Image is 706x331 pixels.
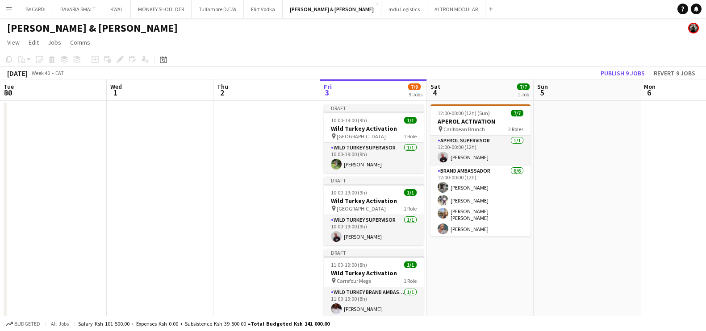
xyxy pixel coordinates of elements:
app-job-card: Draft10:00-19:00 (9h)1/1Wild Turkey Activation [GEOGRAPHIC_DATA]1 RoleWild Turkey Supervisor1/110... [324,104,424,173]
span: 11:00-19:00 (8h) [331,261,367,268]
button: Tullamore D.E.W [192,0,244,18]
span: Carrefour Mega [337,277,372,284]
span: 30 [2,87,14,98]
span: [GEOGRAPHIC_DATA] [337,133,386,140]
div: Salary Ksh 101 500.00 + Expenses Ksh 0.00 + Subsistence Ksh 39 500.00 = [78,320,330,327]
div: Draft [324,177,424,184]
span: 1/1 [404,189,417,196]
span: 12:00-00:00 (12h) (Sun) [438,110,490,116]
span: [GEOGRAPHIC_DATA] [337,205,386,212]
span: Budgeted [14,321,40,327]
button: Publish 9 jobs [597,67,648,79]
span: Tue [4,83,14,91]
button: Indu Logistics [381,0,427,18]
span: Edit [29,38,39,46]
app-job-card: Draft10:00-19:00 (9h)1/1Wild Turkey Activation [GEOGRAPHIC_DATA]1 RoleWild Turkey Supervisor1/110... [324,177,424,245]
span: 7/7 [517,83,530,90]
span: All jobs [49,320,71,327]
div: 9 Jobs [409,91,422,98]
a: View [4,37,23,48]
app-job-card: Draft11:00-19:00 (8h)1/1Wild Turkey Activation Carrefour Mega1 RoleWild Turkey Brand Ambassador1/... [324,249,424,318]
span: Jobs [48,38,61,46]
span: 10:00-19:00 (9h) [331,189,367,196]
app-card-role: Wild Turkey Supervisor1/110:00-19:00 (9h)[PERSON_NAME] [324,143,424,173]
button: [PERSON_NAME] & [PERSON_NAME] [283,0,381,18]
h3: Wild Turkey Activation [324,269,424,277]
div: Draft [324,249,424,256]
span: Fri [324,83,332,91]
span: Total Budgeted Ksh 141 000.00 [251,320,330,327]
span: Sat [430,83,440,91]
app-job-card: 12:00-00:00 (12h) (Sun)7/7APEROL ACTIVATION Caribbean Brunch2 RolesAPEROL SUPERVISOR1/112:00-00:0... [430,104,531,236]
app-card-role: Wild Turkey Brand Ambassador1/111:00-19:00 (8h)[PERSON_NAME] [324,287,424,318]
a: Comms [67,37,94,48]
span: Thu [217,83,228,91]
span: 1 Role [404,133,417,140]
button: ALTRON MODULAR [427,0,485,18]
span: Week 40 [29,70,52,76]
div: 1 Job [518,91,529,98]
span: 1 Role [404,277,417,284]
h3: APEROL ACTIVATION [430,117,531,125]
app-card-role: Brand Ambassador6/612:00-00:00 (12h)[PERSON_NAME][PERSON_NAME][PERSON_NAME] [PERSON_NAME][PERSON_... [430,166,531,264]
span: 1 Role [404,205,417,212]
app-card-role: APEROL SUPERVISOR1/112:00-00:00 (12h)[PERSON_NAME] [430,136,531,166]
span: 4 [429,87,440,98]
span: 1/1 [404,117,417,124]
button: BACARDI [18,0,53,18]
h3: Wild Turkey Activation [324,124,424,132]
span: Mon [644,83,656,91]
span: 7/9 [408,83,421,90]
span: Sun [537,83,548,91]
button: Revert 9 jobs [650,67,699,79]
span: 2 [216,87,228,98]
span: 2 Roles [508,126,523,132]
span: Comms [70,38,90,46]
app-user-avatar: simon yonni [688,23,699,33]
div: Draft [324,104,424,112]
span: Caribbean Brunch [443,126,485,132]
h1: [PERSON_NAME] & [PERSON_NAME] [7,21,178,35]
span: 10:00-19:00 (9h) [331,117,367,124]
a: Jobs [44,37,65,48]
span: 3 [322,87,332,98]
span: 5 [536,87,548,98]
app-card-role: Wild Turkey Supervisor1/110:00-19:00 (9h)[PERSON_NAME] [324,215,424,245]
span: 1 [109,87,122,98]
button: KWAL [103,0,131,18]
button: BAVARIA SMALT [53,0,103,18]
span: Wed [110,83,122,91]
button: Budgeted [4,319,42,329]
div: EAT [55,70,64,76]
button: MONKEY SHOULDER [131,0,192,18]
span: 1/1 [404,261,417,268]
span: 7/7 [511,110,523,116]
span: View [7,38,20,46]
button: Flirt Vodka [244,0,283,18]
a: Edit [25,37,42,48]
span: 6 [643,87,656,98]
div: [DATE] [7,69,28,78]
h3: Wild Turkey Activation [324,197,424,205]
